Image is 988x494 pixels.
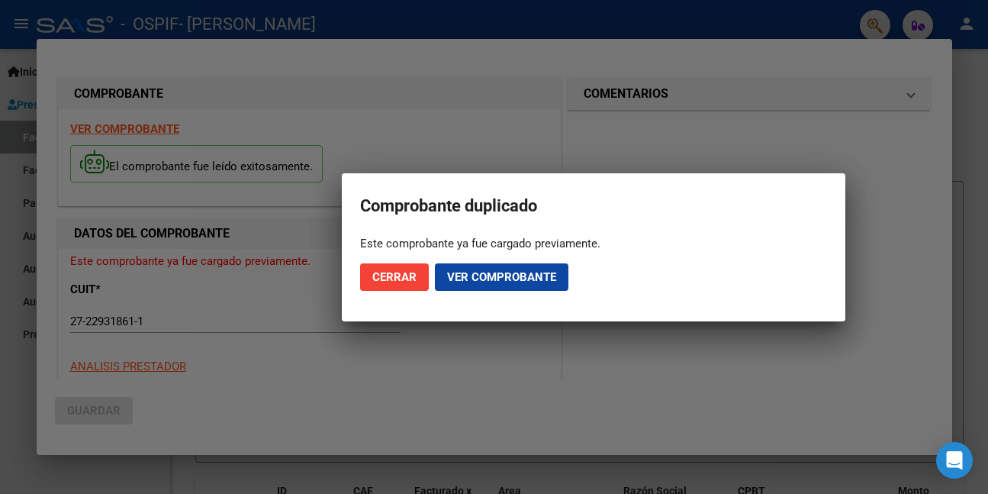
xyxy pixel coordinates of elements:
h2: Comprobante duplicado [360,192,827,221]
button: Ver comprobante [435,263,568,291]
div: Open Intercom Messenger [936,442,973,479]
div: Este comprobante ya fue cargado previamente. [360,236,827,251]
span: Cerrar [372,270,417,284]
button: Cerrar [360,263,429,291]
span: Ver comprobante [447,270,556,284]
